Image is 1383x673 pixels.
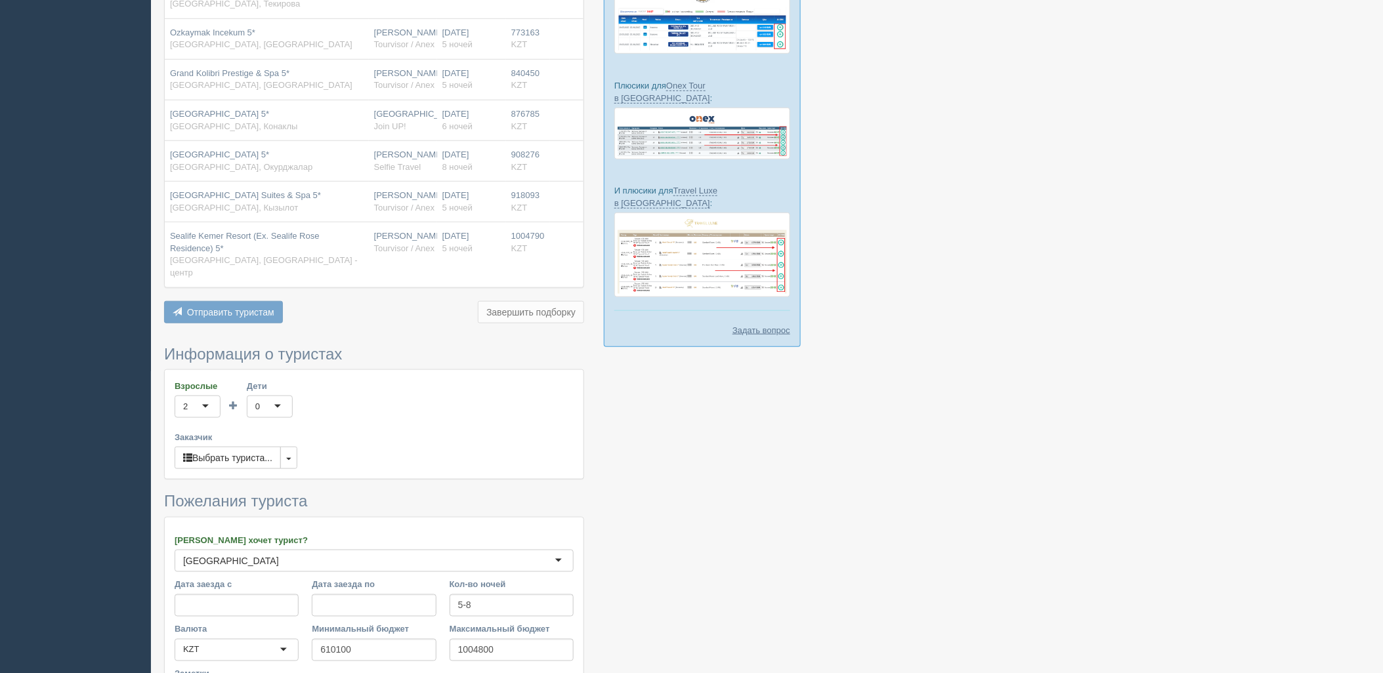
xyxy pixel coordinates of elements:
[255,400,260,413] div: 0
[312,579,436,591] label: Дата заезда по
[170,255,358,277] span: [GEOGRAPHIC_DATA], [GEOGRAPHIC_DATA] - центр
[442,27,501,51] div: [DATE]
[614,213,790,297] img: travel-luxe-%D0%BF%D0%BE%D0%B4%D0%B1%D0%BE%D1%80%D0%BA%D0%B0-%D1%81%D1%80%D0%BC-%D0%B4%D0%BB%D1%8...
[450,579,574,591] label: Кол-во ночей
[733,324,790,336] a: Задать вопрос
[374,230,432,255] div: [PERSON_NAME]
[183,554,279,567] div: [GEOGRAPHIC_DATA]
[374,243,435,253] span: Tourvisor / Anex
[374,203,435,213] span: Tourvisor / Anex
[511,190,540,200] span: 918093
[312,623,436,636] label: Минимальный бюджет
[511,162,528,172] span: KZT
[614,108,790,159] img: onex-tour-proposal-crm-for-travel-agency.png
[511,68,540,78] span: 840450
[170,80,352,90] span: [GEOGRAPHIC_DATA], [GEOGRAPHIC_DATA]
[511,39,528,49] span: KZT
[175,623,299,636] label: Валюта
[164,346,584,363] h3: Информация о туристах
[187,307,274,317] span: Отправить туристам
[183,400,188,413] div: 2
[511,80,528,90] span: KZT
[442,162,473,172] span: 8 ночей
[511,121,528,131] span: KZT
[442,80,473,90] span: 5 ночей
[442,68,501,92] div: [DATE]
[170,121,298,131] span: [GEOGRAPHIC_DATA], Конаклы
[450,594,574,617] input: 7-10 или 7,10,14
[170,39,352,49] span: [GEOGRAPHIC_DATA], [GEOGRAPHIC_DATA]
[170,150,269,159] span: [GEOGRAPHIC_DATA] 5*
[170,231,320,253] span: Sealife Kemer Resort (Ex. Sealife Rose Residence) 5*
[374,121,406,131] span: Join UP!
[170,68,289,78] span: Grand Kolibri Prestige & Spa 5*
[170,162,312,172] span: [GEOGRAPHIC_DATA], Окурджалар
[374,108,432,133] div: [GEOGRAPHIC_DATA]
[374,27,432,51] div: [PERSON_NAME]
[170,203,298,213] span: [GEOGRAPHIC_DATA], Кызылот
[164,492,307,510] span: Пожелания туриста
[614,79,790,104] p: Плюсики для :
[442,190,501,214] div: [DATE]
[442,108,501,133] div: [DATE]
[175,431,574,443] label: Заказчик
[511,243,528,253] span: KZT
[170,190,321,200] span: [GEOGRAPHIC_DATA] Suites & Spa 5*
[511,109,540,119] span: 876785
[247,380,293,392] label: Дети
[511,150,540,159] span: 908276
[374,68,432,92] div: [PERSON_NAME]
[175,579,299,591] label: Дата заезда с
[164,301,283,323] button: Отправить туристам
[442,149,501,173] div: [DATE]
[442,203,473,213] span: 5 ночей
[374,80,435,90] span: Tourvisor / Anex
[175,380,221,392] label: Взрослые
[442,121,473,131] span: 6 ночей
[614,184,790,209] p: И плюсики для :
[183,643,200,657] div: KZT
[511,231,545,241] span: 1004790
[374,162,421,172] span: Selfie Travel
[614,81,710,104] a: Onex Tour в [GEOGRAPHIC_DATA]
[478,301,584,323] button: Завершить подборку
[374,39,435,49] span: Tourvisor / Anex
[374,149,432,173] div: [PERSON_NAME]
[175,534,574,546] label: [PERSON_NAME] хочет турист?
[614,186,717,209] a: Travel Luxe в [GEOGRAPHIC_DATA]
[374,190,432,214] div: [PERSON_NAME]
[450,623,574,636] label: Максимальный бюджет
[175,447,281,469] button: Выбрать туриста...
[170,28,255,37] span: Ozkaymak Incekum 5*
[511,28,540,37] span: 773163
[442,230,501,255] div: [DATE]
[511,203,528,213] span: KZT
[442,39,473,49] span: 5 ночей
[442,243,473,253] span: 5 ночей
[170,109,269,119] span: [GEOGRAPHIC_DATA] 5*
